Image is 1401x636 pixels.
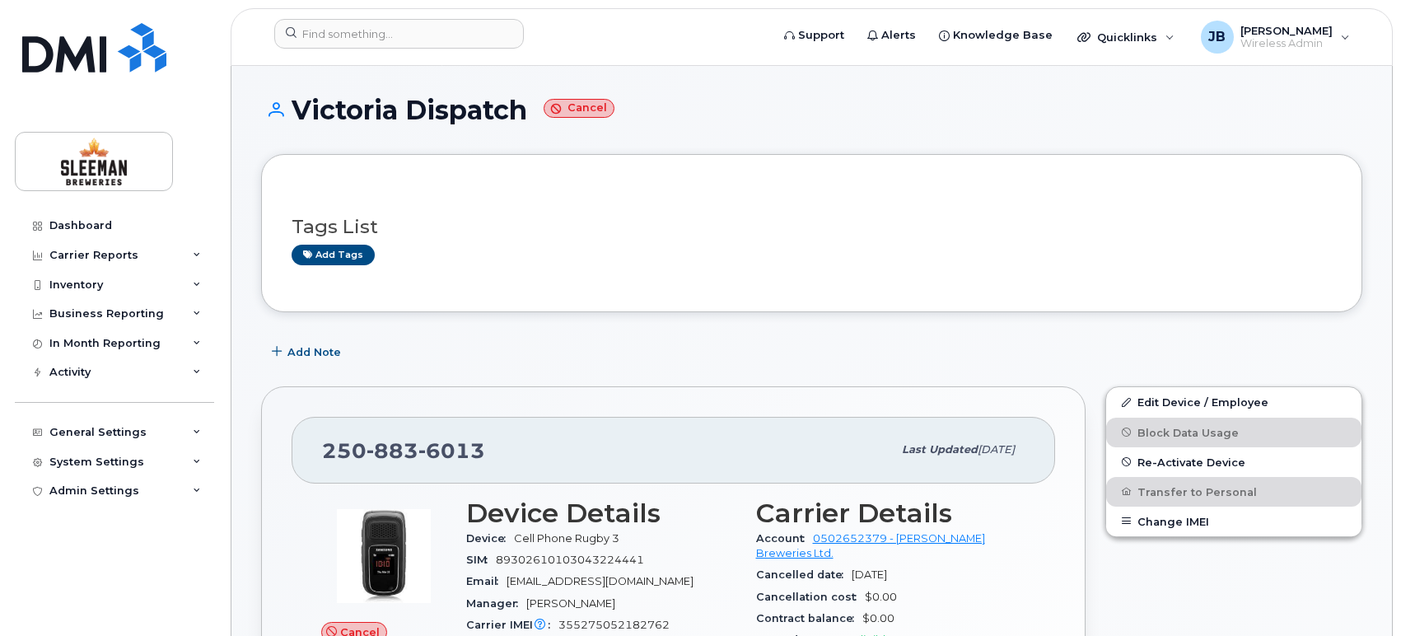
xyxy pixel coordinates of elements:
[526,597,615,610] span: [PERSON_NAME]
[756,591,865,603] span: Cancellation cost
[756,532,985,559] a: 0502652379 - [PERSON_NAME] Breweries Ltd.
[978,443,1015,456] span: [DATE]
[292,217,1332,237] h3: Tags List
[1106,447,1361,477] button: Re-Activate Device
[466,554,496,566] span: SIM
[1106,418,1361,447] button: Block Data Usage
[852,568,887,581] span: [DATE]
[261,337,355,367] button: Add Note
[466,597,526,610] span: Manager
[756,568,852,581] span: Cancelled date
[558,619,670,631] span: 355275052182762
[1106,477,1361,507] button: Transfer to Personal
[862,612,894,624] span: $0.00
[466,575,507,587] span: Email
[514,532,619,545] span: Cell Phone Rugby 3
[367,438,418,463] span: 883
[261,96,1362,124] h1: Victoria Dispatch
[466,619,558,631] span: Carrier IMEI
[1106,507,1361,536] button: Change IMEI
[292,245,375,265] a: Add tags
[756,498,1026,528] h3: Carrier Details
[865,591,897,603] span: $0.00
[1137,456,1245,468] span: Re-Activate Device
[507,575,693,587] span: [EMAIL_ADDRESS][DOMAIN_NAME]
[322,438,485,463] span: 250
[287,344,341,360] span: Add Note
[466,532,514,545] span: Device
[334,507,433,606] img: image20231002-3703462-r2r9e3.jpeg
[418,438,485,463] span: 6013
[1106,387,1361,417] a: Edit Device / Employee
[756,612,862,624] span: Contract balance
[756,532,813,545] span: Account
[544,99,614,118] small: Cancel
[466,498,736,528] h3: Device Details
[902,443,978,456] span: Last updated
[496,554,644,566] span: 89302610103043224441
